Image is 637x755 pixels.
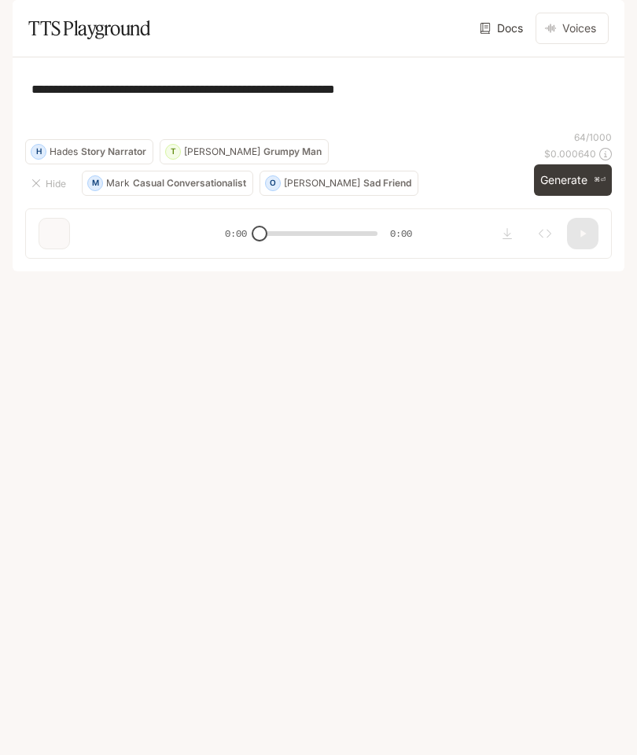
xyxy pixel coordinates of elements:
[260,171,418,196] button: O[PERSON_NAME]Sad Friend
[25,139,153,164] button: HHadesStory Narrator
[536,13,609,44] button: Voices
[50,147,78,157] p: Hades
[160,139,329,164] button: T[PERSON_NAME]Grumpy Man
[28,13,150,44] h1: TTS Playground
[133,179,246,188] p: Casual Conversationalist
[544,147,596,160] p: $ 0.000640
[477,13,529,44] a: Docs
[166,139,180,164] div: T
[88,171,102,196] div: M
[263,147,322,157] p: Grumpy Man
[594,175,606,185] p: ⌘⏎
[81,147,146,157] p: Story Narrator
[363,179,411,188] p: Sad Friend
[284,179,360,188] p: [PERSON_NAME]
[31,139,46,164] div: H
[82,171,253,196] button: MMarkCasual Conversationalist
[534,164,612,197] button: Generate⌘⏎
[574,131,612,144] p: 64 / 1000
[25,171,75,196] button: Hide
[106,179,130,188] p: Mark
[266,171,280,196] div: O
[184,147,260,157] p: [PERSON_NAME]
